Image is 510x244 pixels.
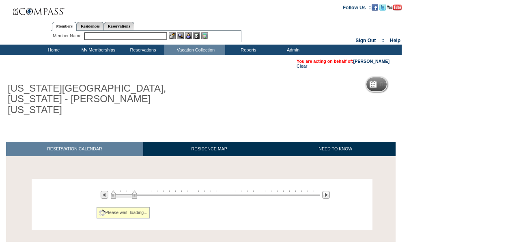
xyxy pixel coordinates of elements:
a: Residences [77,22,104,30]
img: Reservations [193,32,200,39]
td: Reports [225,45,270,55]
td: Follow Us :: [343,4,372,11]
td: Reservations [120,45,164,55]
img: View [177,32,184,39]
a: Clear [297,64,307,68]
img: Impersonate [185,32,192,39]
h1: [US_STATE][GEOGRAPHIC_DATA], [US_STATE] - [PERSON_NAME] [US_STATE] [6,81,188,117]
td: Admin [270,45,314,55]
img: b_calculator.gif [201,32,208,39]
a: Follow us on Twitter [379,4,386,9]
img: spinner2.gif [99,210,105,216]
a: Sign Out [355,38,376,43]
img: b_edit.gif [169,32,176,39]
a: NEED TO KNOW [275,142,396,156]
a: [PERSON_NAME] [353,59,389,64]
img: Next [322,191,330,199]
td: Vacation Collection [164,45,225,55]
img: Follow us on Twitter [379,4,386,11]
a: Help [390,38,400,43]
img: Become our fan on Facebook [372,4,378,11]
a: RESERVATION CALENDAR [6,142,143,156]
a: Reservations [104,22,134,30]
a: Members [52,22,77,31]
a: Become our fan on Facebook [372,4,378,9]
a: Subscribe to our YouTube Channel [387,4,402,9]
img: Subscribe to our YouTube Channel [387,4,402,11]
span: :: [381,38,385,43]
h5: Reservation Calendar [380,82,442,87]
img: Previous [101,191,108,199]
div: Please wait, loading... [97,207,150,218]
div: Member Name: [53,32,84,39]
td: My Memberships [75,45,120,55]
span: You are acting on behalf of: [297,59,389,64]
td: Home [30,45,75,55]
a: RESIDENCE MAP [143,142,275,156]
